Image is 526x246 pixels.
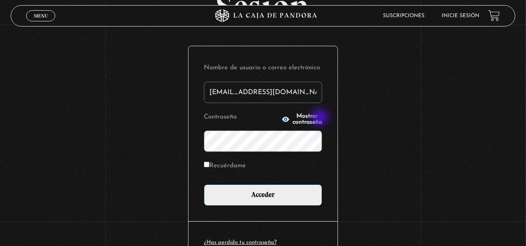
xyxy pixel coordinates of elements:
[281,113,322,125] button: Mostrar contraseña
[34,13,48,18] span: Menu
[442,13,480,18] a: Inicie sesión
[293,113,322,125] span: Mostrar contraseña
[204,160,246,173] label: Recuérdame
[204,184,322,206] input: Acceder
[204,162,209,167] input: Recuérdame
[204,240,277,245] a: ¿Has perdido tu contraseña?
[204,111,279,124] label: Contraseña
[383,13,425,18] a: Suscripciones
[31,20,51,26] span: Cerrar
[204,62,322,75] label: Nombre de usuario o correo electrónico
[488,10,500,21] a: View your shopping cart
